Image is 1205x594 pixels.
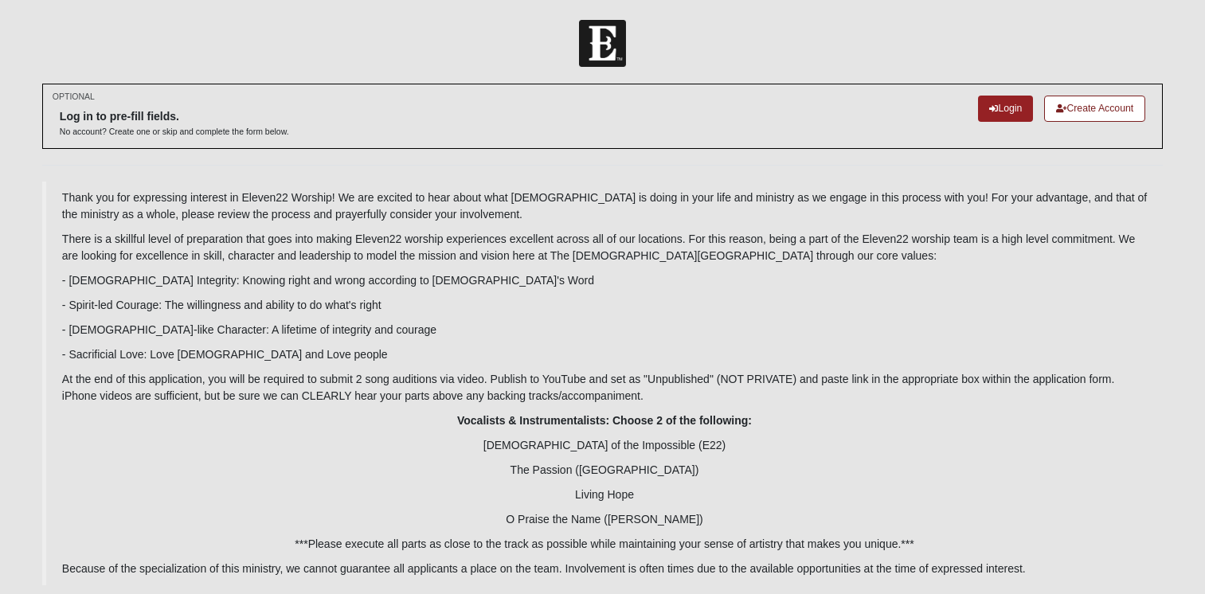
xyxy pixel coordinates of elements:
p: The Passion ([GEOGRAPHIC_DATA]) [62,462,1147,479]
b: Vocalists & Instrumentalists: Choose 2 of the following: [457,414,752,427]
p: At the end of this application, you will be required to submit 2 song auditions via video. Publis... [62,371,1147,404]
p: Thank you for expressing interest in Eleven22 Worship! We are excited to hear about what [DEMOGRA... [62,190,1147,223]
img: Church of Eleven22 Logo [579,20,626,67]
p: O Praise the Name ([PERSON_NAME]) [62,511,1147,528]
p: [DEMOGRAPHIC_DATA] of the Impossible (E22) [62,437,1147,454]
p: There is a skillful level of preparation that goes into making Eleven22 worship experiences excel... [62,231,1147,264]
p: - Sacrificial Love: Love [DEMOGRAPHIC_DATA] and Love people [62,346,1147,363]
span: ***Please execute all parts as close to the track as possible while maintaining your sense of art... [295,537,914,550]
a: Login [978,96,1033,122]
small: OPTIONAL [53,91,95,103]
p: Because of the specialization of this ministry, we cannot guarantee all applicants a place on the... [62,561,1147,577]
p: - [DEMOGRAPHIC_DATA]-like Character: A lifetime of integrity and courage [62,322,1147,338]
a: Create Account [1044,96,1145,122]
h6: Log in to pre-fill fields. [60,110,289,123]
p: No account? Create one or skip and complete the form below. [60,126,289,138]
p: Living Hope [62,487,1147,503]
p: - Spirit-led Courage: The willingness and ability to do what's right [62,297,1147,314]
p: - [DEMOGRAPHIC_DATA] Integrity: Knowing right and wrong according to [DEMOGRAPHIC_DATA]'s Word [62,272,1147,289]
